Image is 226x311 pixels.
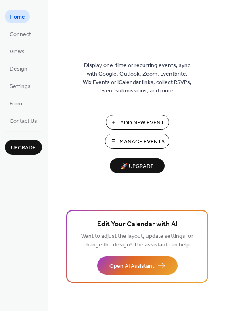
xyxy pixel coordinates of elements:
[83,61,192,95] span: Display one-time or recurring events, sync with Google, Outlook, Zoom, Eventbrite, Wix Events or ...
[10,100,22,108] span: Form
[11,144,36,152] span: Upgrade
[81,231,193,250] span: Want to adjust the layout, update settings, or change the design? The assistant can help.
[10,48,25,56] span: Views
[5,79,36,92] a: Settings
[5,44,29,58] a: Views
[5,97,27,110] a: Form
[110,158,165,173] button: 🚀 Upgrade
[10,82,31,91] span: Settings
[5,62,32,75] a: Design
[97,256,178,275] button: Open AI Assistant
[115,161,160,172] span: 🚀 Upgrade
[5,27,36,40] a: Connect
[119,138,165,146] span: Manage Events
[10,117,37,126] span: Contact Us
[5,114,42,127] a: Contact Us
[97,219,178,230] span: Edit Your Calendar with AI
[5,10,30,23] a: Home
[106,115,169,130] button: Add New Event
[10,65,27,74] span: Design
[105,134,169,149] button: Manage Events
[109,262,154,271] span: Open AI Assistant
[10,13,25,21] span: Home
[120,119,164,127] span: Add New Event
[5,140,42,155] button: Upgrade
[10,30,31,39] span: Connect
